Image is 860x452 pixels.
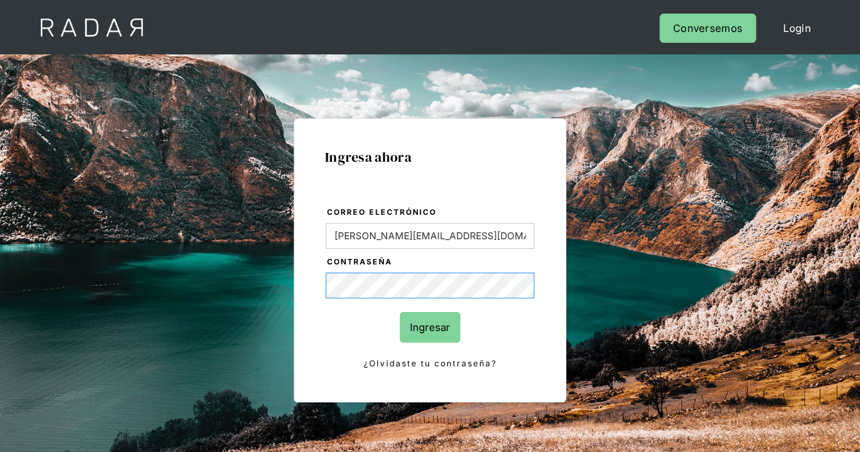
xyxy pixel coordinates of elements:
a: Conversemos [659,14,756,43]
form: Login Form [325,205,535,371]
a: ¿Olvidaste tu contraseña? [326,356,534,371]
input: bruce@wayne.com [326,223,534,249]
input: Ingresar [400,312,460,343]
label: Contraseña [327,256,534,269]
a: Login [770,14,825,43]
label: Correo electrónico [327,206,534,220]
h1: Ingresa ahora [325,150,535,164]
